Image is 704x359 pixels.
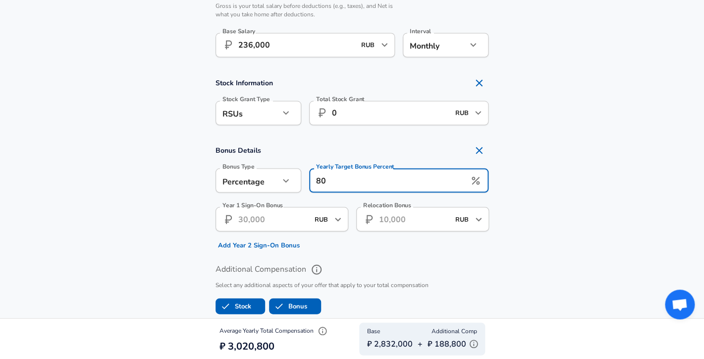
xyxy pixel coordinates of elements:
[410,28,431,34] label: Interval
[309,168,466,192] input: 5
[216,238,302,253] button: Add Year 2 Sign-On Bonus
[367,338,413,350] p: ₽ 2,832,000
[216,280,489,290] p: Select any additional aspects of your offer that apply to your total compensation
[466,336,481,351] button: Explain Additional Compensation
[418,338,423,350] p: +
[315,323,330,338] button: Explain Total Compensation
[358,37,378,53] input: USD
[403,33,467,57] div: Monthly
[216,73,489,93] h4: Stock Information
[222,28,255,34] label: Base Salary
[378,38,391,52] button: Open
[269,298,321,314] button: BonusBonus
[238,207,309,231] input: 30,000
[216,261,489,278] label: Additional Compensation
[222,164,255,170] label: Bonus Type
[363,202,411,208] label: Relocation Bonus
[216,101,279,125] div: RSUs
[219,326,330,334] span: Average Yearly Total Compensation
[452,105,472,120] input: USD
[472,212,486,226] button: Open
[332,101,449,125] input: 100,000
[316,96,365,102] label: Total Stock Grant
[379,207,449,231] input: 10,000
[469,140,489,160] button: Remove Section
[222,96,270,102] label: Stock Grant Type
[216,297,251,315] label: Stock
[216,298,265,314] button: StockStock
[308,261,325,278] button: help
[216,2,395,19] p: Gross is your total salary before deductions (e.g., taxes), and Net is what you take home after d...
[238,33,356,57] input: 100,000
[216,168,279,192] div: Percentage
[432,326,477,336] span: Additional Comp
[331,212,345,226] button: Open
[471,106,485,120] button: Open
[270,297,307,315] label: Bonus
[270,297,288,315] span: Bonus
[469,73,489,93] button: Remove Section
[452,211,472,227] input: USD
[222,202,283,208] label: Year 1 Sign-On Bonus
[428,336,481,351] p: ₽ 188,800
[367,326,380,336] span: Base
[216,297,235,315] span: Stock
[665,290,695,319] div: Open chat
[316,164,394,170] label: Yearly Target Bonus Percent
[312,211,331,227] input: USD
[216,140,489,160] h4: Bonus Details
